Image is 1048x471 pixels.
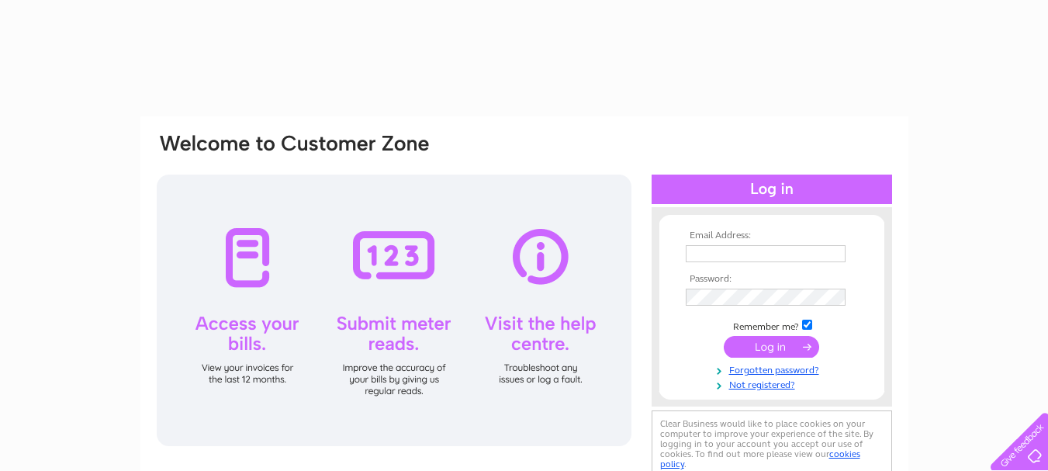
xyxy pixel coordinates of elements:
[724,336,819,358] input: Submit
[686,362,862,376] a: Forgotten password?
[682,274,862,285] th: Password:
[682,317,862,333] td: Remember me?
[686,376,862,391] a: Not registered?
[682,230,862,241] th: Email Address:
[660,448,860,469] a: cookies policy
